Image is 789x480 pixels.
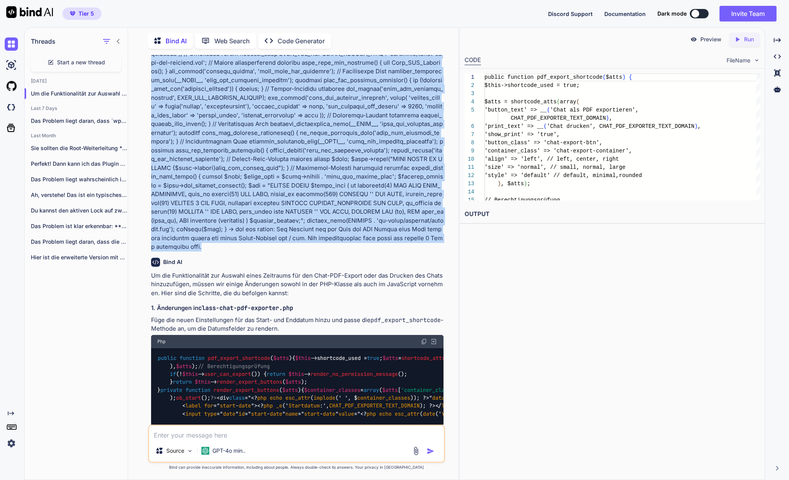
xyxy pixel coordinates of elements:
span: $this->shortcode_used = true; [484,82,580,89]
img: chevron down [753,57,760,64]
h2: [DATE] [25,78,128,84]
img: icon [427,447,435,455]
span: _e [276,402,282,409]
div: 8 [465,139,474,147]
span: $atts [176,363,192,370]
img: copy [421,338,427,345]
span: true [367,355,379,362]
span: esc_attr [285,394,310,401]
span: name [285,410,298,417]
h1: Threads [31,37,55,46]
span: $this [182,370,198,377]
span: ( [576,99,579,105]
p: Ah, verstehe! Das ist ein typisches Problem... [31,191,128,199]
span: Documentation [604,11,646,17]
span: return [173,379,192,386]
div: CODE [465,56,481,65]
p: Das Problem liegt wahrscheinlich in der `getRawProductDetails`... [31,175,128,183]
p: Bind can provide inaccurate information, including about people. Always double-check its answers.... [148,464,445,470]
h6: Bind AI [163,258,182,266]
span: date [239,402,251,409]
button: premiumTier 5 [62,7,102,20]
img: premium [70,11,75,16]
span: ( ) [185,386,301,393]
h2: Last 7 Days [25,105,128,112]
p: Hier ist die erweiterte Version mit Bildexistenz-Prüfung:... [31,253,128,261]
span: 'button_text' => __ [484,107,547,113]
span: return [267,370,285,377]
p: Das Problem liegt daran, dass die Download-URL... [31,238,128,246]
span: echo [270,394,282,401]
span: container_classes [357,394,410,401]
div: 9 [465,147,474,155]
span: label [185,402,201,409]
span: pdf_export_shortcode [208,355,270,362]
span: render_no_permission_message [310,370,398,377]
span: ) [524,181,527,187]
span: // Berechtigungsprüfung [198,363,270,370]
span: rounded [619,172,642,179]
img: chat [5,37,18,51]
h2: OUTPUT [460,205,765,223]
span: // Berechtigungsprüfung [484,197,560,203]
p: Das Problem liegt daran, dass `wp_kses_post()` HTML-Entities... [31,117,128,125]
span: $this [195,379,210,386]
span: public function pdf_export_shortcode [484,74,602,80]
p: Preview [700,35,721,43]
span: if [170,370,176,377]
span: 'print_text' => __ [484,123,543,129]
span: start [251,410,267,417]
button: Discord Support [548,10,593,18]
span: $this [289,370,304,377]
span: $container_classes [304,386,360,393]
div: 10 [465,155,474,163]
h2: Last Month [25,133,128,139]
span: date [323,410,335,417]
span: ) [606,115,609,121]
span: CHAT_PDF_EXPORTER_TEXT_DOMAIN [511,115,606,121]
span: 'Chat als PDF exportieren', [550,107,639,113]
div: 15 [465,196,474,204]
span: $atts [273,355,289,362]
span: class [229,394,245,401]
span: 'container_class' => 'chat-export-containe [484,148,622,154]
button: Documentation [604,10,646,18]
img: githubLight [5,80,18,93]
span: value [338,410,354,417]
span: ) [622,74,625,80]
span: ; [527,181,530,187]
span: , [609,115,612,121]
p: Du kannst den aktiven Lock auf zwei... [31,207,128,214]
span: user_can_export [204,370,251,377]
span: 'show_print' => 'true', [484,131,560,138]
span: render_export_buttons [217,379,282,386]
p: Run [744,35,754,43]
span: data [432,394,445,401]
span: input [185,410,201,417]
span: ( [547,107,550,113]
div: 14 [465,188,474,196]
span: type [204,410,217,417]
div: 5 [465,106,474,114]
img: Open in Browser [430,338,437,345]
span: , $atts [501,181,524,187]
span: shortcode_atts [401,355,445,362]
span: $atts = shortcode_atts [484,99,557,105]
span: 'size' => 'normal', // small, normal, larg [484,164,622,170]
span: function [180,355,205,362]
span: $atts [285,379,301,386]
p: GPT-4o min.. [212,447,246,455]
img: preview [690,36,697,43]
span: Tier 5 [78,10,94,18]
span: private [160,386,182,393]
div: 11 [465,163,474,172]
span: start [304,410,320,417]
div: 6 [465,122,474,131]
span: 'container_class' [401,386,454,393]
span: implode [313,394,335,401]
img: Bind AI [6,6,53,18]
span: $this [295,355,311,362]
span: php [264,402,273,409]
span: php [367,410,376,417]
span: Dark mode [657,10,687,18]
